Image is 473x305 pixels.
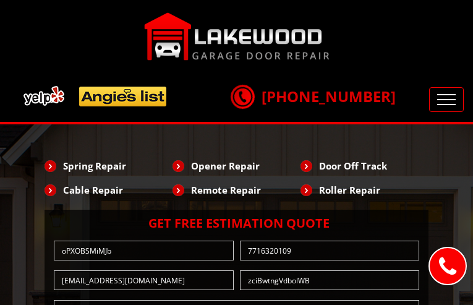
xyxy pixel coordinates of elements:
h2: Get Free Estimation Quote [51,216,422,231]
input: Enter email [54,270,234,290]
li: Opener Repair [173,155,300,176]
input: Phone [240,241,420,260]
img: call.png [227,81,258,112]
li: Roller Repair [300,179,428,200]
img: add.png [19,81,172,111]
input: Zip [240,270,420,290]
li: Spring Repair [45,155,173,176]
li: Cable Repair [45,179,173,200]
button: Toggle navigation [429,87,464,112]
li: Remote Repair [173,179,300,200]
a: [PHONE_NUMBER] [231,86,396,106]
li: Door Off Track [300,155,428,176]
input: Name [54,241,234,260]
img: Lakewood.png [144,12,330,61]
